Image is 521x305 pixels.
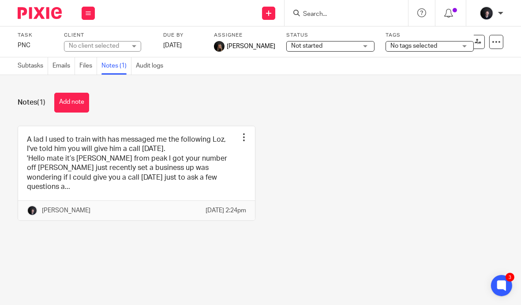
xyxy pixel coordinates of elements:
p: [PERSON_NAME] [42,206,90,215]
a: Notes (1) [101,57,131,75]
div: PNC [18,41,53,50]
span: No tags selected [390,43,437,49]
img: Pixie [18,7,62,19]
div: 3 [506,273,514,282]
label: Tags [386,32,474,39]
label: Task [18,32,53,39]
label: Status [286,32,375,39]
p: [DATE] 2:24pm [206,206,246,215]
img: 455A2509.jpg [27,205,37,216]
a: Files [79,57,97,75]
a: Audit logs [136,57,168,75]
a: Emails [52,57,75,75]
input: Search [302,11,382,19]
span: [DATE] [163,42,182,49]
label: Client [64,32,152,39]
label: Due by [163,32,203,39]
span: [PERSON_NAME] [227,42,275,51]
span: Not started [291,43,322,49]
div: No client selected [69,41,126,50]
a: Subtasks [18,57,48,75]
img: 455A2509.jpg [480,6,494,20]
img: 455A9867.jpg [214,41,225,52]
span: (1) [37,99,45,106]
button: Add note [54,93,89,113]
label: Assignee [214,32,275,39]
h1: Notes [18,98,45,107]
